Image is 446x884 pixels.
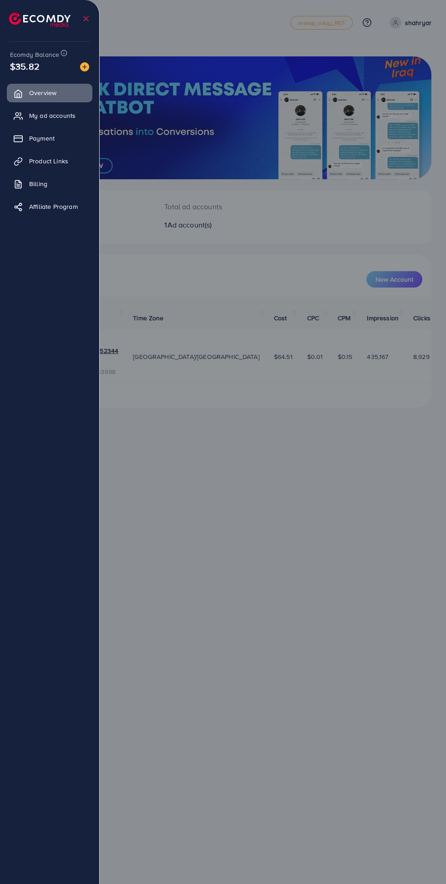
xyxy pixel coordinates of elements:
span: Payment [29,134,55,143]
span: Overview [29,88,56,97]
a: Billing [7,175,92,193]
img: logo [9,13,71,27]
span: $35.82 [10,60,40,73]
span: Product Links [29,157,68,166]
a: My ad accounts [7,106,92,125]
a: Overview [7,84,92,102]
span: My ad accounts [29,111,76,120]
a: Payment [7,129,92,147]
span: Ecomdy Balance [10,50,59,59]
img: image [80,62,89,71]
span: Affiliate Program [29,202,78,211]
a: Affiliate Program [7,197,92,216]
a: Product Links [7,152,92,170]
span: Billing [29,179,47,188]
